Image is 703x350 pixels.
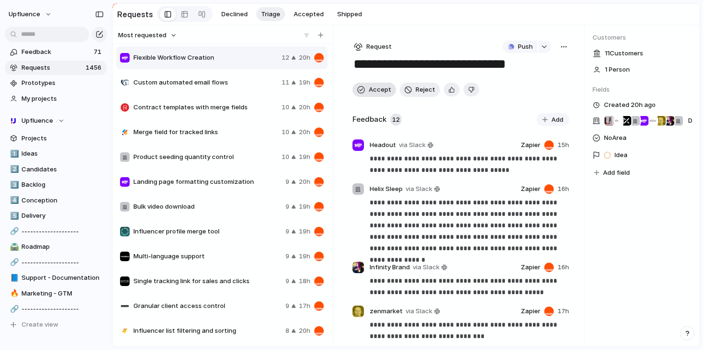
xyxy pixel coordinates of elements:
[289,7,329,21] button: Accepted
[282,78,289,87] span: 11
[133,276,282,286] span: Single tracking link for sales and clicks
[5,162,107,177] div: 2️⃣Candidates
[133,326,282,336] span: Influencer list filtering and sorting
[352,83,396,97] button: Accept
[370,307,403,316] span: zenmarket
[22,63,83,73] span: Requests
[299,127,310,137] span: 20h
[369,85,391,95] span: Accept
[133,152,278,162] span: Product seeding quantity control
[5,131,107,146] a: Projects
[9,149,18,159] button: 1️⃣
[133,227,282,236] span: Influencer profile merge tool
[551,115,563,125] span: Add
[593,167,631,179] button: Add field
[5,302,107,316] a: 🔗--------------------
[282,103,289,112] span: 10
[521,140,540,150] span: Zapier
[406,307,432,316] span: via Slack
[9,165,18,174] button: 2️⃣
[5,286,107,301] a: 🔥Marketing - GTM
[22,227,104,236] span: --------------------
[593,33,692,42] span: Customers
[299,301,310,311] span: 17h
[117,9,153,20] h2: Requests
[5,92,107,106] a: My projects
[604,100,656,110] span: Created 20h ago
[352,41,393,53] button: Request
[22,78,104,88] span: Prototypes
[5,255,107,270] a: 🔗--------------------
[370,184,403,194] span: Helix Sleep
[133,301,282,311] span: Granular client access control
[605,49,643,58] span: 11 Customer s
[413,263,439,272] span: via Slack
[9,242,18,252] button: 🛣️
[5,147,107,161] a: 1️⃣Ideas
[86,63,103,73] span: 1456
[558,263,569,272] span: 16h
[5,318,107,332] button: Create view
[22,180,104,190] span: Backlog
[5,271,107,285] a: 📘Support - Documentation
[390,114,402,126] span: 12
[10,242,17,253] div: 🛣️
[5,224,107,239] div: 🔗--------------------
[5,209,107,223] a: 5️⃣Delivery
[558,184,569,194] span: 16h
[22,134,104,143] span: Projects
[366,42,392,52] span: Request
[299,202,310,212] span: 19h
[299,276,310,286] span: 18h
[286,177,289,187] span: 9
[518,42,533,52] span: Push
[9,227,18,236] button: 🔗
[299,252,310,261] span: 19h
[286,326,289,336] span: 8
[370,140,396,150] span: Headout
[10,288,17,299] div: 🔥
[299,227,310,236] span: 19h
[558,307,569,316] span: 17h
[10,304,17,315] div: 🔗
[9,289,18,298] button: 🔥
[133,202,282,212] span: Bulk video download
[22,211,104,221] span: Delivery
[5,193,107,208] a: 4️⃣Conception
[5,61,107,75] a: Requests1456
[503,41,538,53] button: Push
[10,273,17,284] div: 📘
[10,257,17,268] div: 🔗
[411,262,449,273] a: via Slack
[337,10,362,19] span: Shipped
[9,211,18,221] button: 5️⃣
[10,211,17,222] div: 5️⃣
[5,240,107,254] a: 🛣️Roadmap
[5,76,107,90] a: Prototypes
[5,114,107,128] button: Upfluence
[521,184,540,194] span: Zapier
[22,258,104,267] span: --------------------
[282,53,289,63] span: 12
[399,140,426,150] span: via Slack
[22,165,104,174] span: Candidates
[9,10,40,19] span: Upfluence
[5,178,107,192] a: 3️⃣Backlog
[22,94,104,104] span: My projects
[10,180,17,191] div: 3️⃣
[22,304,104,314] span: --------------------
[352,114,386,125] h2: Feedback
[605,65,630,74] span: 1 Person
[221,10,248,19] span: Declined
[10,195,17,206] div: 4️⃣
[282,152,289,162] span: 10
[299,177,310,187] span: 20h
[9,304,18,314] button: 🔗
[286,276,289,286] span: 9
